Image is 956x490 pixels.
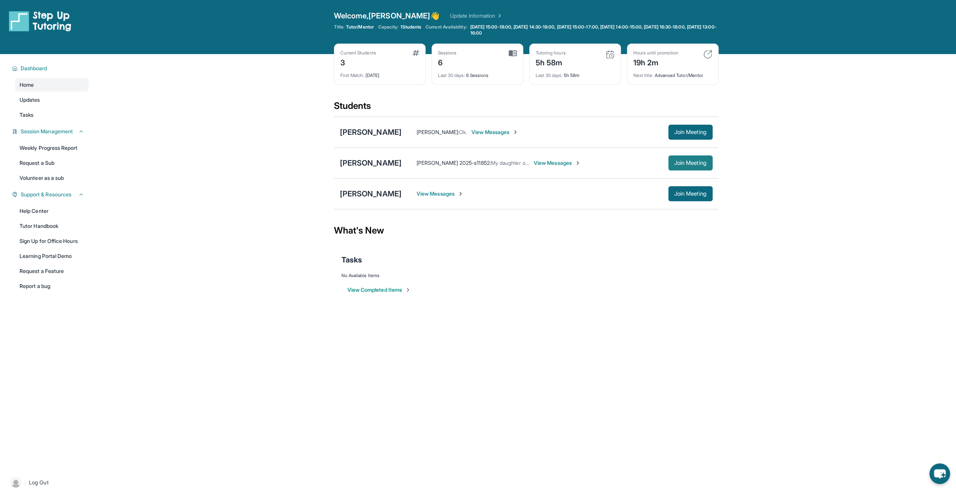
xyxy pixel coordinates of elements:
span: Ok. [459,129,467,135]
div: [PERSON_NAME] [340,127,402,137]
span: Current Availability: [426,24,467,36]
button: View Completed Items [347,286,411,294]
button: Join Meeting [668,186,713,201]
img: card [703,50,712,59]
span: View Messages [471,128,518,136]
img: Chevron-Right [512,129,518,135]
div: Advanced Tutor/Mentor [633,68,712,78]
button: Join Meeting [668,155,713,170]
a: Weekly Progress Report [15,141,89,155]
span: Support & Resources [21,191,71,198]
span: Log Out [29,479,48,486]
a: [DATE] 15:00-18:00, [DATE] 14:30-18:00, [DATE] 15:00-17:00, [DATE] 14:00-15:00, [DATE] 16:30-18:0... [469,24,719,36]
span: Last 30 days : [438,72,465,78]
div: What's New [334,214,719,247]
a: Tasks [15,108,89,122]
button: Support & Resources [18,191,84,198]
span: View Messages [534,159,581,167]
span: Updates [20,96,40,104]
a: Help Center [15,204,89,218]
div: 19h 2m [633,56,678,68]
span: [DATE] 15:00-18:00, [DATE] 14:30-18:00, [DATE] 15:00-17:00, [DATE] 14:00-15:00, [DATE] 16:30-18:0... [470,24,717,36]
a: Request a Sub [15,156,89,170]
img: Chevron Right [495,12,503,20]
span: | [24,478,26,487]
span: Tutor/Mentor [346,24,374,30]
a: Update Information [450,12,503,20]
div: 5h 58m [536,56,566,68]
a: Home [15,78,89,92]
a: Request a Feature [15,264,89,278]
button: Dashboard [18,65,84,72]
img: card [606,50,615,59]
img: Chevron-Right [575,160,581,166]
span: Tasks [341,255,362,265]
div: Current Students [340,50,376,56]
a: Tutor Handbook [15,219,89,233]
a: Learning Portal Demo [15,249,89,263]
img: Chevron-Right [458,191,464,197]
div: [DATE] [340,68,419,78]
span: Tasks [20,111,33,119]
span: [PERSON_NAME] 2025-s11852 : [417,160,491,166]
a: Volunteer as a sub [15,171,89,185]
div: Sessions [438,50,457,56]
div: 3 [340,56,376,68]
span: Join Meeting [674,130,707,134]
div: Students [334,100,719,116]
span: Dashboard [21,65,47,72]
img: card [412,50,419,56]
span: Join Meeting [674,191,707,196]
span: View Messages [417,190,464,198]
span: Home [20,81,34,89]
span: Join Meeting [674,161,707,165]
div: No Available Items [341,273,711,279]
img: logo [9,11,71,32]
span: First Match : [340,72,364,78]
div: Hours until promotion [633,50,678,56]
button: Join Meeting [668,125,713,140]
img: card [509,50,517,57]
img: user-img [11,477,21,488]
div: Tutoring hours [536,50,566,56]
div: 5h 58m [536,68,615,78]
span: Next title : [633,72,654,78]
span: Capacity: [378,24,399,30]
span: Session Management [21,128,73,135]
span: Last 30 days : [536,72,563,78]
a: Updates [15,93,89,107]
span: [PERSON_NAME] : [417,129,459,135]
div: [PERSON_NAME] [340,158,402,168]
span: 1 Students [400,24,421,30]
button: Session Management [18,128,84,135]
span: My daughter only had 1 session that was for the his [DATE] 3:30-4:30. Because she was as just abl... [491,160,777,166]
button: chat-button [929,463,950,484]
span: Welcome, [PERSON_NAME] 👋 [334,11,440,21]
span: Title: [334,24,344,30]
div: [PERSON_NAME] [340,188,402,199]
a: Report a bug [15,279,89,293]
a: Sign Up for Office Hours [15,234,89,248]
div: 6 Sessions [438,68,517,78]
div: 6 [438,56,457,68]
